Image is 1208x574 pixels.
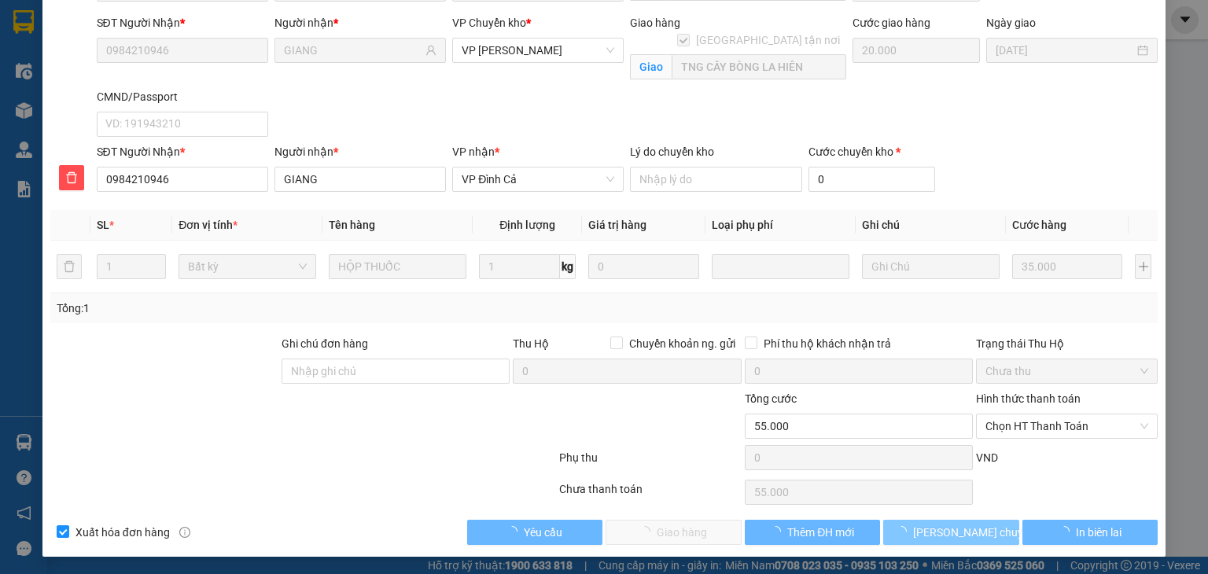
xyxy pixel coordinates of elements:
[896,526,913,537] span: loading
[1022,520,1158,545] button: In biên lai
[179,219,238,231] span: Đơn vị tính
[97,167,268,192] input: SĐT người nhận
[274,14,446,31] div: Người nhận
[274,143,446,160] div: Người nhận
[69,524,176,541] span: Xuất hóa đơn hàng
[462,167,614,191] span: VP Đình Cả
[808,143,936,160] div: Cước chuyển kho
[853,17,930,29] label: Cước giao hàng
[630,145,714,158] label: Lý do chuyển kho
[57,254,82,279] button: delete
[506,526,524,537] span: loading
[284,42,422,59] input: Tên người nhận
[1059,526,1076,537] span: loading
[513,337,549,350] span: Thu Hộ
[425,45,436,56] span: user
[985,414,1148,438] span: Chọn HT Thanh Toán
[623,335,742,352] span: Chuyển khoản ng. gửi
[976,335,1158,352] div: Trạng thái Thu Hộ
[757,335,897,352] span: Phí thu hộ khách nhận trả
[630,17,680,29] span: Giao hàng
[59,165,84,190] button: delete
[856,210,1006,241] th: Ghi chú
[976,392,1081,405] label: Hình thức thanh toán
[1076,524,1121,541] span: In biên lai
[588,219,646,231] span: Giá trị hàng
[558,480,742,508] div: Chưa thanh toán
[60,171,83,184] span: delete
[274,167,446,192] input: Tên người nhận
[606,520,742,545] button: Giao hàng
[883,520,1019,545] button: [PERSON_NAME] chuyển hoàn
[787,524,854,541] span: Thêm ĐH mới
[97,143,268,160] div: SĐT Người Nhận
[188,255,307,278] span: Bất kỳ
[745,520,881,545] button: Thêm ĐH mới
[745,392,797,405] span: Tổng cước
[282,359,510,384] input: Ghi chú đơn hàng
[524,524,562,541] span: Yêu cầu
[996,42,1134,59] input: Ngày giao
[1135,254,1151,279] button: plus
[97,14,268,31] div: SĐT Người Nhận
[462,39,614,62] span: VP Hoàng Gia
[705,210,856,241] th: Loại phụ phí
[672,54,846,79] input: Giao tận nơi
[1012,254,1122,279] input: 0
[97,88,268,105] div: CMND/Passport
[985,359,1148,383] span: Chưa thu
[452,17,526,29] span: VP Chuyển kho
[1012,219,1066,231] span: Cước hàng
[913,524,1063,541] span: [PERSON_NAME] chuyển hoàn
[690,31,846,49] span: [GEOGRAPHIC_DATA] tận nơi
[986,17,1036,29] label: Ngày giao
[862,254,1000,279] input: Ghi Chú
[329,219,375,231] span: Tên hàng
[329,254,466,279] input: VD: Bàn, Ghế
[558,449,742,476] div: Phụ thu
[588,254,698,279] input: 0
[499,219,555,231] span: Định lượng
[630,167,801,192] input: Lý do chuyển kho
[560,254,576,279] span: kg
[452,145,495,158] span: VP nhận
[282,337,368,350] label: Ghi chú đơn hàng
[770,526,787,537] span: loading
[179,527,190,538] span: info-circle
[853,38,980,63] input: Cước giao hàng
[467,520,603,545] button: Yêu cầu
[630,54,672,79] span: Giao
[97,219,109,231] span: SL
[57,300,467,317] div: Tổng: 1
[976,451,998,464] span: VND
